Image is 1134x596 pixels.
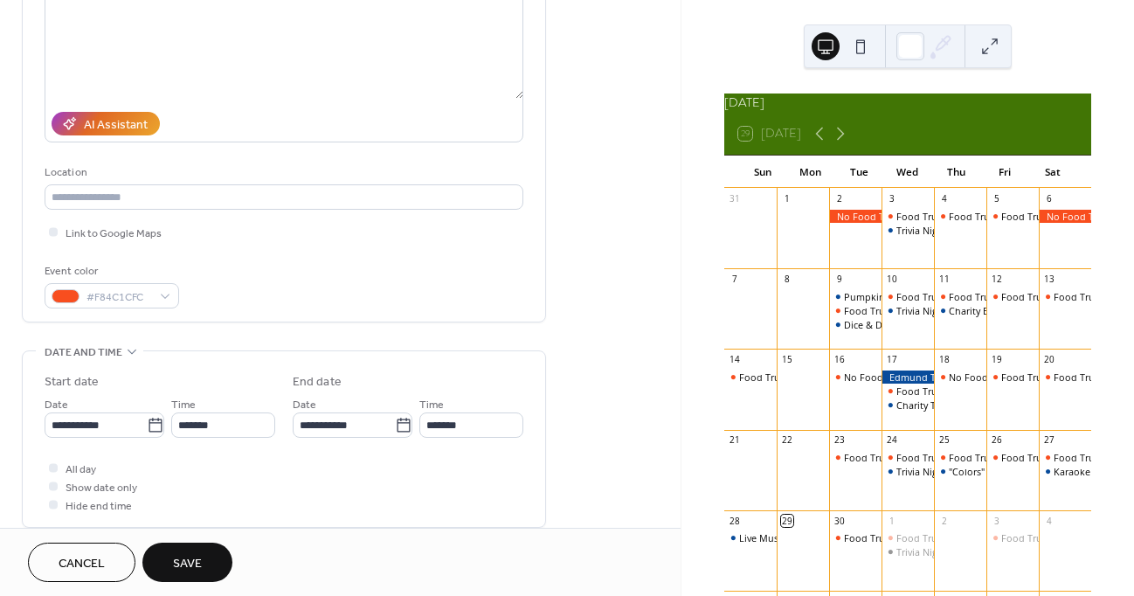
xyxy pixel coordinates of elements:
[66,225,162,243] span: Link to Google Maps
[738,156,786,189] div: Sun
[986,210,1039,223] div: Food Truck: Strega Nona's Oven
[739,371,861,384] div: Food Truck: Waffle America
[896,465,947,478] div: Trivia Night
[949,451,1075,464] div: Food Truck: Everyday Amore
[991,274,1003,286] div: 12
[932,156,980,189] div: Thu
[986,371,1039,384] div: Food Truck: Strega Nona's Oven
[833,354,846,366] div: 16
[1043,274,1055,286] div: 13
[986,531,1039,544] div: Food Truck: Strega Nona's Oven
[844,371,910,384] div: No Food Truck
[45,262,176,281] div: Event color
[45,373,99,392] div: Start date
[886,434,898,447] div: 24
[886,515,898,527] div: 1
[66,461,96,479] span: All day
[949,304,1036,317] div: Charity Bingo Night
[724,531,777,544] div: Live Music by Unwound
[882,385,934,398] div: Food Truck: Stubbie's Sausages
[882,465,934,478] div: Trivia Night
[844,290,938,303] div: Pumpkinywumpkiny!
[1039,290,1091,303] div: Food Truck: Eim Thai
[724,371,777,384] div: Food Truck: Waffle America
[729,274,741,286] div: 7
[781,434,793,447] div: 22
[293,396,316,414] span: Date
[829,210,882,223] div: No Food Truck
[882,398,934,412] div: Charity Trivia Night
[949,290,1062,303] div: Food Truck:Twisted Tikka
[1043,193,1055,205] div: 6
[86,288,151,307] span: #F84C1CFC
[896,290,1037,303] div: Food Truck: Stubbie's Sausages
[986,290,1039,303] div: Food Truck: Strega Nona's Oven
[886,274,898,286] div: 10
[896,398,981,412] div: Charity Trivia Night
[781,354,793,366] div: 15
[833,274,846,286] div: 9
[84,116,148,135] div: AI Assistant
[739,531,846,544] div: Live Music by Unwound
[1043,434,1055,447] div: 27
[896,224,947,237] div: Trivia Night
[1039,210,1091,223] div: No Food Truck
[829,318,882,331] div: Dice & Drafts: Bunco Night!
[171,396,196,414] span: Time
[882,304,934,317] div: Trivia Night
[419,396,444,414] span: Time
[66,497,132,516] span: Hide end time
[844,304,971,317] div: Food Truck: Everyday Amore
[724,94,1091,113] div: [DATE]
[1039,451,1091,464] div: Food Truck: Soul Spice
[882,224,934,237] div: Trivia Night
[729,193,741,205] div: 31
[938,515,951,527] div: 2
[949,465,1042,478] div: "Colors" Music Bingo
[991,515,1003,527] div: 3
[991,193,1003,205] div: 5
[52,112,160,135] button: AI Assistant
[786,156,834,189] div: Mon
[896,545,947,558] div: Trivia Night
[781,274,793,286] div: 8
[829,290,882,303] div: Pumpkinywumpkiny!
[991,354,1003,366] div: 19
[293,373,342,392] div: End date
[1039,371,1091,384] div: Food Truck: Braised Yum
[829,531,882,544] div: Food Truck: The Good Life
[934,465,986,478] div: "Colors" Music Bingo
[729,434,741,447] div: 21
[781,193,793,205] div: 1
[1029,156,1077,189] div: Sat
[986,451,1039,464] div: Food Truck: Strega Nona's Oven
[949,371,1015,384] div: No Food Truck
[66,479,137,497] span: Show date only
[934,304,986,317] div: Charity Bingo Night
[781,515,793,527] div: 29
[882,545,934,558] div: Trivia Night
[173,555,202,573] span: Save
[829,451,882,464] div: Food Truck: Everyday Amore
[882,371,934,384] div: Edmund Turns 7!
[938,274,951,286] div: 11
[896,304,947,317] div: Trivia Night
[882,531,934,544] div: Food Truck: Monsta Lobsta
[882,210,934,223] div: Food Truck: Monsta Lobsta
[938,354,951,366] div: 18
[896,451,1037,464] div: Food Truck: Stubbie's Sausages
[1043,354,1055,366] div: 20
[844,451,971,464] div: Food Truck: Everyday Amore
[1039,465,1091,478] div: Karaoke Night
[882,451,934,464] div: Food Truck: Stubbie's Sausages
[28,543,135,582] button: Cancel
[59,555,105,573] span: Cancel
[938,434,951,447] div: 25
[896,385,1037,398] div: Food Truck: Stubbie's Sausages
[949,210,1059,223] div: Food Truck: Taino Roots
[886,354,898,366] div: 17
[844,318,966,331] div: Dice & Drafts: Bunco Night!
[729,354,741,366] div: 14
[886,193,898,205] div: 3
